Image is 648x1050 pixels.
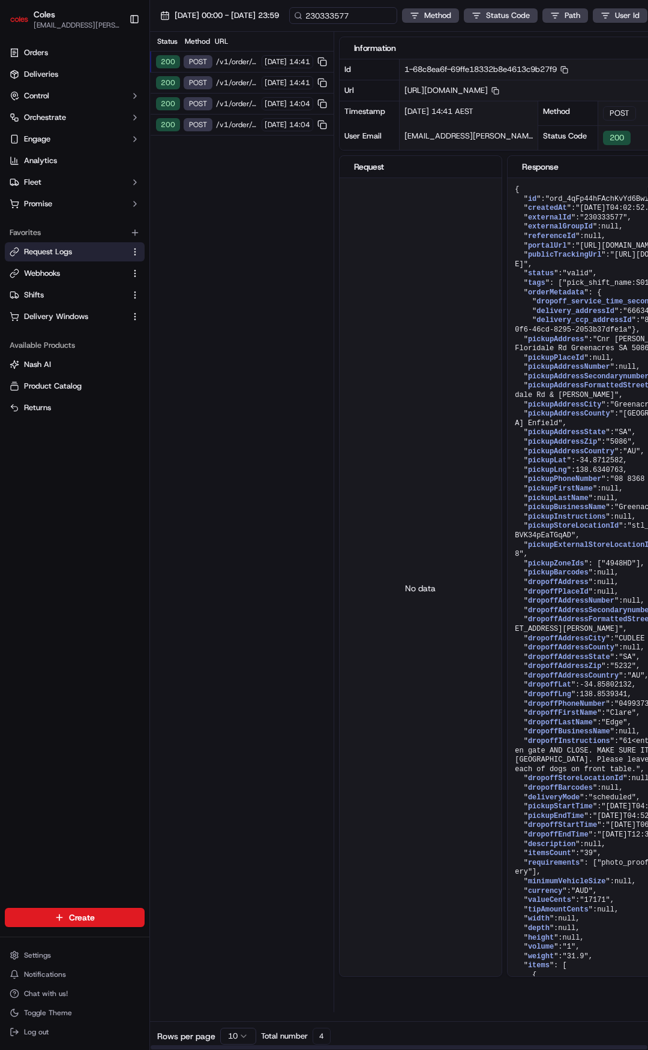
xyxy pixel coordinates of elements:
[528,485,593,493] span: pickupFirstName
[156,55,180,68] div: 200
[528,718,593,727] span: dropoffLastName
[5,108,145,127] button: Orchestrate
[597,588,614,596] span: null
[24,155,57,166] span: Analytics
[614,428,632,437] span: "SA"
[528,428,606,437] span: pickupAddressState
[619,363,636,371] span: null
[24,134,50,145] span: Engage
[528,709,597,717] span: dropoffFirstName
[619,727,636,736] span: null
[528,401,601,409] span: pickupAddressCity
[528,447,614,456] span: pickupAddressCountry
[5,336,145,355] div: Available Products
[156,76,180,89] div: 200
[528,279,545,287] span: tags
[593,354,610,362] span: null
[580,849,597,858] span: "39"
[606,438,632,446] span: "5086"
[584,232,602,240] span: null
[563,952,589,961] span: "31.9"
[528,438,597,446] span: pickupAddressZip
[528,222,593,231] span: externalGroupId
[580,896,610,904] span: "17171"
[528,634,606,643] span: dropoffAddressCity
[7,169,97,191] a: 📗Knowledge Base
[34,8,55,20] button: Coles
[10,290,125,300] a: Shifts
[156,118,180,131] div: 200
[601,718,627,727] span: "Edge"
[400,101,538,126] div: [DATE] 14:41 AEST
[528,242,567,250] span: portalUrl
[528,456,567,465] span: pickupLat
[265,99,287,109] span: [DATE]
[5,947,145,964] button: Settings
[558,914,575,923] span: null
[41,115,197,127] div: Start new chat
[528,681,571,689] span: dropoffLat
[614,877,632,886] span: null
[155,7,284,24] button: [DATE] 00:00 - [DATE] 23:59
[528,737,610,745] span: dropoffInstructions
[528,466,567,474] span: pickupLng
[5,5,124,34] button: ColesColes[EMAIL_ADDRESS][PERSON_NAME][PERSON_NAME][DOMAIN_NAME]
[24,989,68,998] span: Chat with us!
[24,112,66,123] span: Orchestrate
[340,80,400,101] div: Url
[24,246,72,257] span: Request Logs
[10,268,125,279] a: Webhooks
[563,269,593,278] span: "valid"
[404,85,499,95] span: [URL][DOMAIN_NAME]
[5,194,145,213] button: Promise
[24,381,82,392] span: Product Catalog
[528,662,601,670] span: dropoffAddressZip
[601,222,619,231] span: null
[10,402,140,413] a: Returns
[528,934,554,942] span: height
[184,76,212,89] div: POST
[216,78,258,88] span: /v1/order/external-identifier/230333577/delivery-window
[5,355,145,374] button: Nash AI
[528,727,610,736] span: dropoffBusinessName
[155,37,179,46] div: Status
[597,494,614,503] span: null
[24,359,51,370] span: Nash AI
[528,924,550,932] span: depth
[584,840,602,849] span: null
[538,101,598,125] div: Method
[5,285,145,305] button: Shifts
[5,43,145,62] a: Orders
[528,849,571,858] span: itemsCount
[538,125,598,150] div: Status Code
[5,130,145,149] button: Engage
[10,359,140,370] a: Nash AI
[528,774,623,783] span: dropoffStoreLocationId
[5,966,145,983] button: Notifications
[101,175,111,185] div: 💻
[34,20,119,30] span: [EMAIL_ADDRESS][PERSON_NAME][PERSON_NAME][DOMAIN_NAME]
[614,513,632,521] span: null
[5,398,145,417] button: Returns
[558,924,575,932] span: null
[10,10,29,29] img: Coles
[12,48,218,67] p: Welcome 👋
[24,47,48,58] span: Orders
[571,887,593,895] span: "AUD"
[528,643,614,652] span: dropoffAddressCounty
[24,198,52,209] span: Promise
[340,59,400,80] div: Id
[580,690,627,699] span: 138.8539341
[575,466,623,474] span: 138.6340763
[5,377,145,396] button: Product Catalog
[528,672,619,680] span: dropoffAddressCountry
[528,700,606,708] span: dropoffPhoneNumber
[24,1008,72,1018] span: Toggle Theme
[623,447,640,456] span: "AU"
[601,485,619,493] span: null
[5,264,145,283] button: Webhooks
[10,311,125,322] a: Delivery Windows
[182,37,211,46] div: Method
[97,169,197,191] a: 💻API Documentation
[528,877,606,886] span: minimumVehicleSize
